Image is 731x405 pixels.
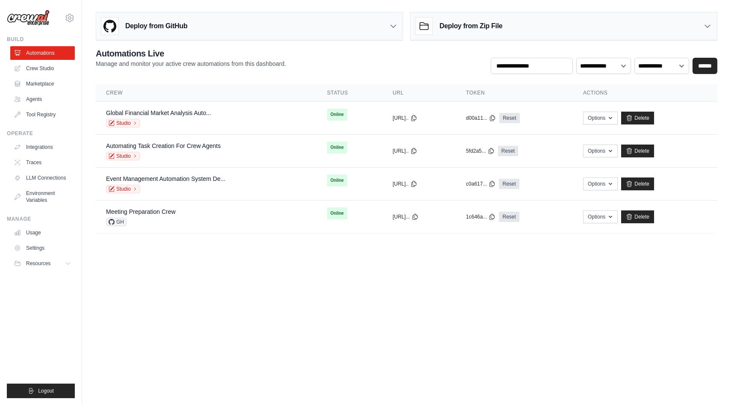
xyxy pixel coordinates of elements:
[439,21,502,31] h3: Deploy from Zip File
[106,119,140,127] a: Studio
[10,46,75,60] a: Automations
[10,140,75,154] a: Integrations
[466,148,495,154] button: 5fd2a5...
[621,112,654,124] a: Delete
[106,218,127,226] span: GH
[583,112,618,124] button: Options
[125,21,187,31] h3: Deploy from GitHub
[498,146,518,156] a: Reset
[38,387,54,394] span: Logout
[499,212,519,222] a: Reset
[466,213,495,220] button: 1c646a...
[10,171,75,185] a: LLM Connections
[621,145,654,157] a: Delete
[10,108,75,121] a: Tool Registry
[10,241,75,255] a: Settings
[10,92,75,106] a: Agents
[7,36,75,43] div: Build
[10,226,75,239] a: Usage
[106,175,225,182] a: Event Management Automation System De...
[10,186,75,207] a: Environment Variables
[499,179,519,189] a: Reset
[10,156,75,169] a: Traces
[573,84,717,102] th: Actions
[96,84,317,102] th: Crew
[106,208,176,215] a: Meeting Preparation Crew
[621,177,654,190] a: Delete
[621,210,654,223] a: Delete
[10,77,75,91] a: Marketplace
[7,216,75,222] div: Manage
[583,177,618,190] button: Options
[327,207,347,219] span: Online
[583,145,618,157] button: Options
[106,185,140,193] a: Studio
[7,10,50,26] img: Logo
[466,115,496,121] button: d00a11...
[456,84,573,102] th: Token
[26,260,50,267] span: Resources
[583,210,618,223] button: Options
[96,47,286,59] h2: Automations Live
[10,62,75,75] a: Crew Studio
[7,130,75,137] div: Operate
[106,152,140,160] a: Studio
[327,174,347,186] span: Online
[499,113,519,123] a: Reset
[382,84,456,102] th: URL
[466,180,495,187] button: c0a617...
[7,384,75,398] button: Logout
[317,84,382,102] th: Status
[106,109,211,116] a: Global Financial Market Analysis Auto...
[327,109,347,121] span: Online
[96,59,286,68] p: Manage and monitor your active crew automations from this dashboard.
[101,18,118,35] img: GitHub Logo
[327,142,347,154] span: Online
[10,257,75,270] button: Resources
[106,142,221,149] a: Automating Task Creation For Crew Agents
